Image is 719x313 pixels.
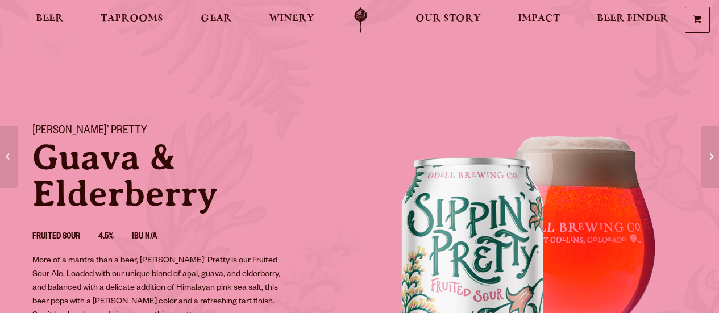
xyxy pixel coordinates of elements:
[193,7,239,33] a: Gear
[98,230,132,245] li: 4.5%
[597,14,668,23] span: Beer Finder
[101,14,163,23] span: Taprooms
[339,7,382,33] a: Odell Home
[201,14,232,23] span: Gear
[408,7,488,33] a: Our Story
[269,14,314,23] span: Winery
[510,7,567,33] a: Impact
[415,14,481,23] span: Our Story
[261,7,322,33] a: Winery
[32,124,346,139] h1: [PERSON_NAME]’ Pretty
[28,7,71,33] a: Beer
[36,14,64,23] span: Beer
[589,7,676,33] a: Beer Finder
[32,230,98,245] li: Fruited Sour
[32,139,346,212] p: Guava & Elderberry
[518,14,560,23] span: Impact
[132,230,175,245] li: IBU N/A
[93,7,171,33] a: Taprooms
